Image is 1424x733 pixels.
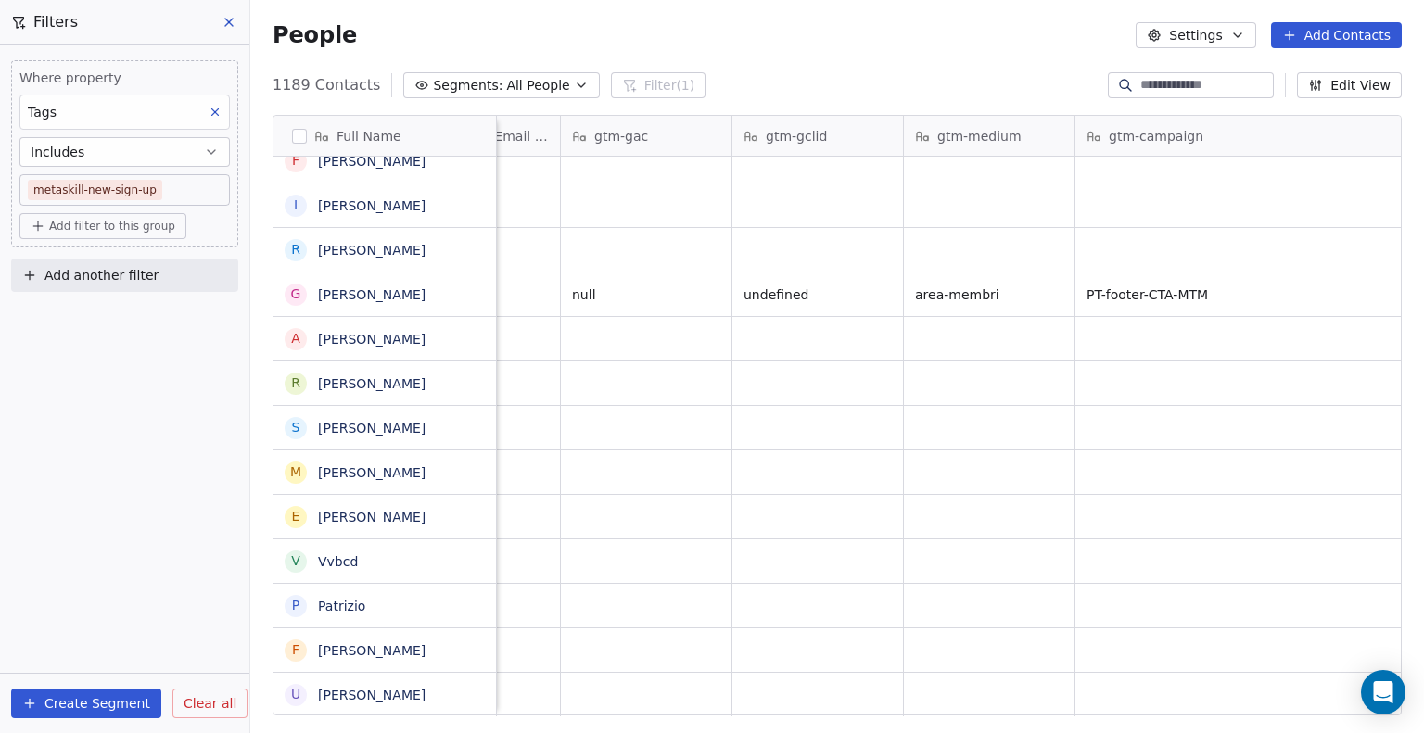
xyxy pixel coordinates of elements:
span: gtm-gac [594,127,648,145]
div: V [291,551,300,571]
div: R [291,373,300,393]
div: G [291,284,301,304]
span: All People [506,76,569,95]
span: null [572,285,720,304]
div: M [290,462,301,482]
a: [PERSON_NAME] [318,465,426,480]
a: Vvbcd [318,554,358,569]
span: People [273,21,357,49]
span: gtm-gclid [766,127,827,145]
div: U [291,685,300,704]
div: Open Intercom Messenger [1361,670,1405,714]
span: gtm-medium [937,127,1022,145]
a: [PERSON_NAME] [318,287,426,302]
div: F [292,151,299,171]
div: P [292,596,299,615]
span: Segments: [433,76,502,95]
span: Full Name [337,127,401,145]
span: undefined [744,285,892,304]
div: Full Name [273,116,496,156]
button: Filter(1) [611,72,706,98]
div: gtm-gclid [732,116,903,156]
a: [PERSON_NAME] [318,421,426,436]
div: gtm-medium [904,116,1074,156]
div: R [291,240,300,259]
div: I [294,196,298,215]
div: gtm-gac [561,116,731,156]
a: Patrizio [318,599,365,613]
div: grid [273,157,497,716]
button: Edit View [1297,72,1402,98]
a: [PERSON_NAME] [318,154,426,169]
div: F [292,640,299,660]
span: area-membri [915,285,1063,304]
div: S [292,418,300,437]
div: E [292,507,300,526]
span: gtm-campaign [1109,127,1203,145]
a: [PERSON_NAME] [318,243,426,258]
a: [PERSON_NAME] [318,510,426,524]
a: [PERSON_NAME] [318,643,426,658]
a: [PERSON_NAME] [318,688,426,702]
button: Settings [1136,22,1255,48]
a: [PERSON_NAME] [318,198,426,213]
a: [PERSON_NAME] [318,332,426,347]
div: A [291,329,300,348]
a: [PERSON_NAME] [318,376,426,391]
span: 1189 Contacts [273,74,380,96]
button: Add Contacts [1271,22,1402,48]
